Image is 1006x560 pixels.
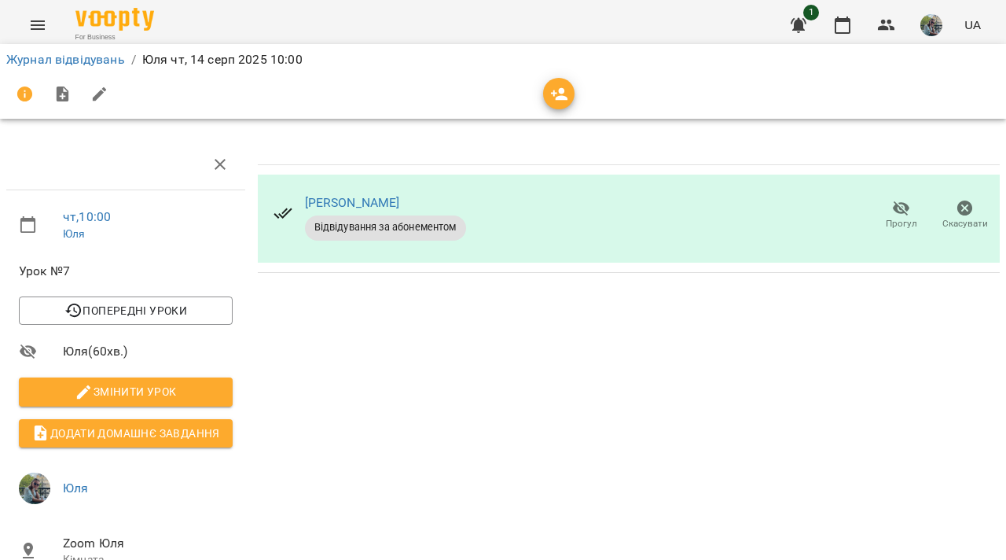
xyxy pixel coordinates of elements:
[63,342,233,361] span: Юля ( 60 хв. )
[19,378,233,406] button: Змінити урок
[63,209,111,224] a: чт , 10:00
[75,8,154,31] img: Voopty Logo
[31,382,220,401] span: Змінити урок
[63,481,88,496] a: Юля
[869,193,933,238] button: Прогул
[131,50,136,69] li: /
[305,220,466,234] span: Відвідування за абонементом
[63,227,85,240] a: Юля
[31,301,220,320] span: Попередні уроки
[958,10,987,39] button: UA
[142,50,303,69] p: Юля чт, 14 серп 2025 10:00
[942,217,988,230] span: Скасувати
[964,17,981,33] span: UA
[6,52,125,67] a: Журнал відвідувань
[19,6,57,44] button: Menu
[19,473,50,504] img: c71655888622cca4d40d307121b662d7.jpeg
[803,5,819,20] span: 1
[305,195,400,210] a: [PERSON_NAME]
[19,262,233,281] span: Урок №7
[886,217,917,230] span: Прогул
[75,32,154,42] span: For Business
[19,297,233,325] button: Попередні уроки
[933,193,997,238] button: Скасувати
[31,424,220,443] span: Додати домашнє завдання
[63,534,233,553] span: Zoom Юля
[920,14,942,36] img: c71655888622cca4d40d307121b662d7.jpeg
[19,419,233,448] button: Додати домашнє завдання
[6,50,1000,69] nav: breadcrumb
